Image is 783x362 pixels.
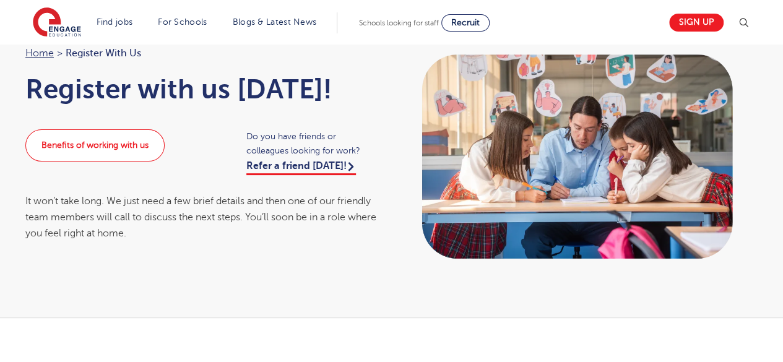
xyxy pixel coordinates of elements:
[669,14,724,32] a: Sign up
[233,17,317,27] a: Blogs & Latest News
[25,48,54,59] a: Home
[451,18,480,27] span: Recruit
[246,129,379,158] span: Do you have friends or colleagues looking for work?
[359,19,439,27] span: Schools looking for staff
[441,14,490,32] a: Recruit
[158,17,207,27] a: For Schools
[246,160,356,175] a: Refer a friend [DATE]!
[25,193,379,242] div: It won’t take long. We just need a few brief details and then one of our friendly team members wi...
[25,129,165,162] a: Benefits of working with us
[66,45,141,61] span: Register with us
[97,17,133,27] a: Find jobs
[25,45,379,61] nav: breadcrumb
[57,48,63,59] span: >
[33,7,81,38] img: Engage Education
[25,74,379,105] h1: Register with us [DATE]!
